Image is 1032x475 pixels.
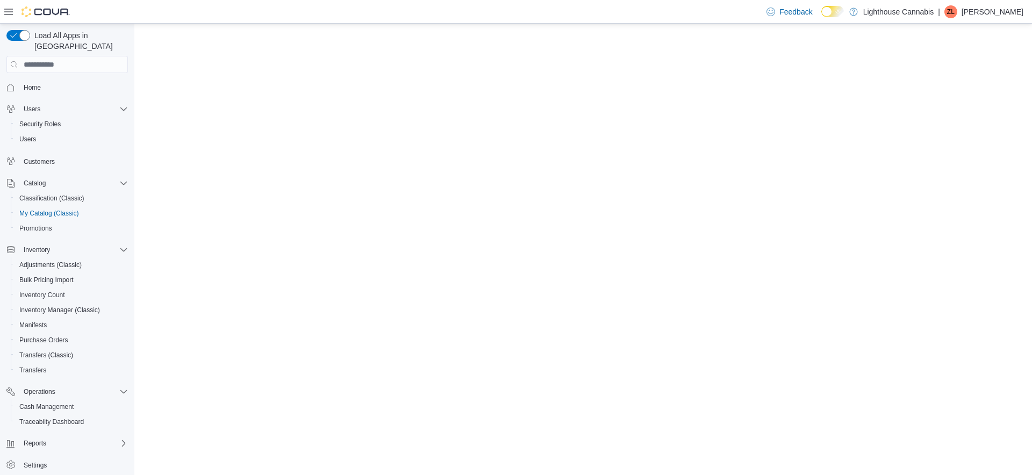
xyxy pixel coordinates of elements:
span: Cash Management [19,402,74,411]
span: Users [19,135,36,143]
span: Manifests [15,319,128,332]
a: Bulk Pricing Import [15,274,78,286]
button: Transfers (Classic) [11,348,132,363]
span: Feedback [779,6,812,17]
a: Settings [19,459,51,472]
a: Security Roles [15,118,65,131]
input: Dark Mode [821,6,844,17]
span: Inventory Count [19,291,65,299]
span: Promotions [19,224,52,233]
span: Users [24,105,40,113]
button: Users [11,132,132,147]
button: Purchase Orders [11,333,132,348]
button: Manifests [11,318,132,333]
span: Inventory [19,243,128,256]
button: Adjustments (Classic) [11,257,132,272]
span: Classification (Classic) [19,194,84,203]
span: Settings [24,461,47,470]
span: Classification (Classic) [15,192,128,205]
span: Customers [19,154,128,168]
a: Cash Management [15,400,78,413]
button: Catalog [19,177,50,190]
span: Home [19,81,128,94]
button: Inventory Manager (Classic) [11,303,132,318]
span: Customers [24,157,55,166]
button: My Catalog (Classic) [11,206,132,221]
span: My Catalog (Classic) [19,209,79,218]
span: Settings [19,458,128,472]
button: Promotions [11,221,132,236]
button: Inventory [2,242,132,257]
span: Transfers (Classic) [19,351,73,359]
span: Inventory Count [15,289,128,301]
span: Manifests [19,321,47,329]
span: Promotions [15,222,128,235]
button: Operations [2,384,132,399]
span: Operations [24,387,55,396]
span: Purchase Orders [15,334,128,347]
span: Transfers [19,366,46,375]
p: | [938,5,940,18]
a: Users [15,133,40,146]
a: Classification (Classic) [15,192,89,205]
a: Traceabilty Dashboard [15,415,88,428]
span: Inventory [24,246,50,254]
span: Load All Apps in [GEOGRAPHIC_DATA] [30,30,128,52]
span: Transfers (Classic) [15,349,128,362]
button: Users [2,102,132,117]
a: Promotions [15,222,56,235]
span: Traceabilty Dashboard [15,415,128,428]
div: Zhi Liang [944,5,957,18]
a: Feedback [762,1,816,23]
span: Security Roles [15,118,128,131]
button: Classification (Classic) [11,191,132,206]
p: [PERSON_NAME] [962,5,1023,18]
span: Reports [19,437,128,450]
a: Adjustments (Classic) [15,258,86,271]
button: Traceabilty Dashboard [11,414,132,429]
span: Adjustments (Classic) [15,258,128,271]
span: Inventory Manager (Classic) [19,306,100,314]
button: Home [2,80,132,95]
span: My Catalog (Classic) [15,207,128,220]
span: Home [24,83,41,92]
span: Purchase Orders [19,336,68,344]
span: Bulk Pricing Import [15,274,128,286]
a: Transfers (Classic) [15,349,77,362]
p: Lighthouse Cannabis [863,5,934,18]
span: Traceabilty Dashboard [19,418,84,426]
button: Reports [2,436,132,451]
a: My Catalog (Classic) [15,207,83,220]
span: Adjustments (Classic) [19,261,82,269]
button: Customers [2,153,132,169]
span: Inventory Manager (Classic) [15,304,128,316]
a: Inventory Count [15,289,69,301]
button: Users [19,103,45,116]
span: Operations [19,385,128,398]
button: Reports [19,437,51,450]
button: Transfers [11,363,132,378]
span: Catalog [24,179,46,188]
a: Inventory Manager (Classic) [15,304,104,316]
button: Settings [2,457,132,473]
span: Dark Mode [821,17,822,18]
a: Purchase Orders [15,334,73,347]
span: Cash Management [15,400,128,413]
button: Inventory [19,243,54,256]
a: Customers [19,155,59,168]
span: Transfers [15,364,128,377]
button: Security Roles [11,117,132,132]
button: Cash Management [11,399,132,414]
button: Bulk Pricing Import [11,272,132,287]
span: Users [19,103,128,116]
span: Bulk Pricing Import [19,276,74,284]
img: Cova [21,6,70,17]
a: Manifests [15,319,51,332]
span: ZL [947,5,955,18]
button: Operations [19,385,60,398]
button: Inventory Count [11,287,132,303]
a: Transfers [15,364,51,377]
a: Home [19,81,45,94]
span: Users [15,133,128,146]
span: Security Roles [19,120,61,128]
